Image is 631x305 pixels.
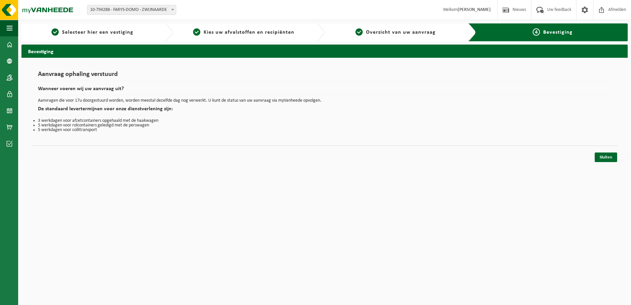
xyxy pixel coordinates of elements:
[87,5,176,15] span: 10-794288 - FARYS-DOMO - ZWIJNAARDE
[38,98,611,103] p: Aanvragen die voor 17u doorgestuurd worden, worden meestal dezelfde dag nog verwerkt. U kunt de s...
[38,71,611,81] h1: Aanvraag ophaling verstuurd
[176,28,311,36] a: 2Kies uw afvalstoffen en recipiënten
[38,128,611,132] li: 5 werkdagen voor collitransport
[21,45,628,57] h2: Bevestiging
[25,28,160,36] a: 1Selecteer hier een vestiging
[38,123,611,128] li: 5 werkdagen voor rolcontainers geledigd met de perswagen
[328,28,463,36] a: 3Overzicht van uw aanvraag
[87,5,176,15] span: 10-794288 - FARYS-DOMO - ZWIJNAARDE
[595,152,617,162] a: Sluiten
[38,106,611,115] h2: De standaard levertermijnen voor onze dienstverlening zijn:
[543,30,573,35] span: Bevestiging
[355,28,363,36] span: 3
[193,28,200,36] span: 2
[38,86,611,95] h2: Wanneer voeren wij uw aanvraag uit?
[62,30,133,35] span: Selecteer hier een vestiging
[366,30,436,35] span: Overzicht van uw aanvraag
[204,30,294,35] span: Kies uw afvalstoffen en recipiënten
[51,28,59,36] span: 1
[38,119,611,123] li: 3 werkdagen voor afzetcontainers opgehaald met de haakwagen
[533,28,540,36] span: 4
[458,7,491,12] strong: [PERSON_NAME]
